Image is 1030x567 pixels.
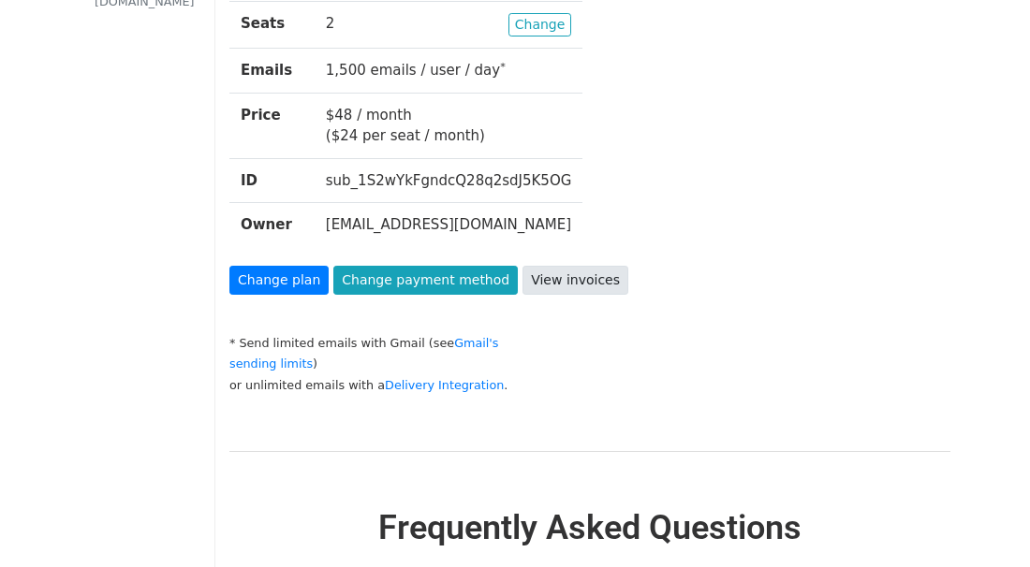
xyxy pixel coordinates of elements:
a: Delivery Integration [385,378,504,392]
iframe: Chat Widget [936,477,1030,567]
th: Seats [229,2,315,49]
a: View invoices [522,266,628,295]
h2: Frequently Asked Questions [229,508,950,548]
a: Change [508,13,572,36]
th: Emails [229,49,315,94]
td: sub_1S2wYkFgndcQ28q2sdJ5K5OG [315,158,583,203]
td: $48 / month ($24 per seat / month) [315,93,583,158]
div: 聊天小组件 [936,477,1030,567]
a: Change plan [229,266,329,295]
th: ID [229,158,315,203]
small: * Send limited emails with Gmail (see ) or unlimited emails with a . [229,336,508,392]
td: 1,500 emails / user / day [315,49,583,94]
td: [EMAIL_ADDRESS][DOMAIN_NAME] [315,203,583,247]
th: Price [229,93,315,158]
td: 2 [315,2,583,49]
th: Owner [229,203,315,247]
a: Change payment method [333,266,518,295]
a: Gmail's sending limits [229,336,499,371]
